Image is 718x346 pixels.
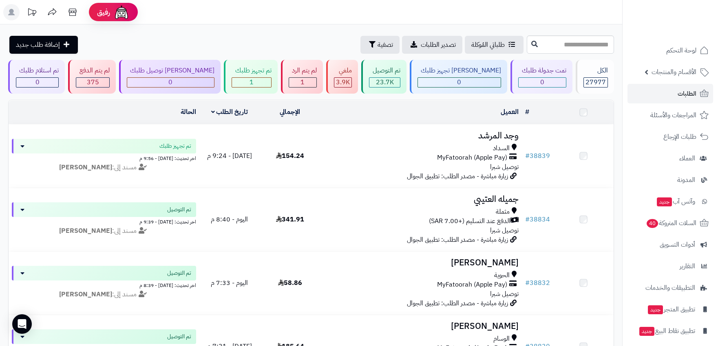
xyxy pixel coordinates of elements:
[652,66,696,78] span: الأقسام والمنتجات
[407,298,508,308] span: زيارة مباشرة - مصدر الطلب: تطبيق الجوال
[167,269,191,277] span: تم التوصيل
[407,235,508,245] span: زيارة مباشرة - مصدر الطلب: تطبيق الجوال
[627,170,713,190] a: المدونة
[325,60,360,94] a: ملغي 3.9K
[369,78,400,87] div: 23747
[663,131,696,142] span: طلبات الإرجاع
[525,151,530,161] span: #
[12,217,196,226] div: اخر تحديث: [DATE] - 9:39 م
[76,78,109,87] div: 375
[679,153,695,164] span: العملاء
[378,40,393,50] span: تصفية
[525,278,550,288] a: #38832
[35,77,40,87] span: 0
[418,66,501,75] div: [PERSON_NAME] تجهيز طلبك
[280,107,300,117] a: الإجمالي
[509,60,574,94] a: تمت جدولة طلبك 0
[211,278,248,288] span: اليوم - 7:33 م
[16,78,58,87] div: 0
[471,40,505,50] span: طلباتي المُوكلة
[402,36,462,54] a: تصدير الطلبات
[289,66,317,75] div: لم يتم الرد
[525,107,529,117] a: #
[334,66,352,75] div: ملغي
[647,219,658,228] span: 40
[76,66,109,75] div: لم يتم الدفع
[278,278,302,288] span: 58.86
[87,77,99,87] span: 375
[211,107,248,117] a: تاريخ الطلب
[437,280,507,289] span: MyFatoorah (Apple Pay)
[647,304,695,315] span: تطبيق المتجر
[127,78,214,87] div: 0
[645,282,695,293] span: التطبيقات والخدمات
[407,171,508,181] span: زيارة مباشرة - مصدر الطلب: تطبيق الجوال
[650,109,696,121] span: المراجعات والأسئلة
[465,36,524,54] a: طلباتي المُوكلة
[418,78,501,87] div: 0
[525,215,550,224] a: #38834
[12,153,196,162] div: اخر تحديث: [DATE] - 9:56 م
[525,215,530,224] span: #
[519,78,566,87] div: 0
[66,60,117,94] a: لم يتم الدفع 375
[207,151,252,161] span: [DATE] - 9:24 م
[518,66,566,75] div: تمت جدولة طلبك
[540,77,544,87] span: 0
[232,78,271,87] div: 1
[627,192,713,211] a: وآتس آبجديد
[490,162,519,172] span: توصيل شبرا
[376,77,394,87] span: 23.7K
[127,66,214,75] div: [PERSON_NAME] توصيل طلبك
[437,153,507,162] span: MyFatoorah (Apple Pay)
[657,197,672,206] span: جديد
[493,144,510,153] span: السداد
[639,327,654,336] span: جديد
[627,127,713,147] a: طلبات الإرجاع
[12,314,32,334] div: Open Intercom Messenger
[232,66,271,75] div: تم تجهيز طلبك
[525,151,550,161] a: #38839
[496,207,510,217] span: مثملة
[627,84,713,103] a: الطلبات
[627,149,713,168] a: العملاء
[525,278,530,288] span: #
[22,4,42,22] a: تحديثات المنصة
[323,258,518,267] h3: [PERSON_NAME]
[360,60,408,94] a: تم التوصيل 23.7K
[369,66,400,75] div: تم التوصيل
[323,195,518,204] h3: جميله العتيبي
[6,226,202,236] div: مسند إلى:
[490,226,519,235] span: توصيل شبرا
[276,151,304,161] span: 154.24
[677,174,695,186] span: المدونة
[6,290,202,299] div: مسند إلى:
[9,36,78,54] a: إضافة طلب جديد
[167,333,191,341] span: تم التوصيل
[666,45,696,56] span: لوحة التحكم
[457,77,461,87] span: 0
[678,88,696,99] span: الطلبات
[493,334,510,344] span: الوسام
[638,325,695,337] span: تطبيق نقاط البيع
[222,60,279,94] a: تم تجهيز طلبك 1
[323,322,518,331] h3: [PERSON_NAME]
[429,217,510,226] span: الدفع عند التسليم (+7.00 SAR)
[408,60,509,94] a: [PERSON_NAME] تجهيز طلبك 0
[627,256,713,276] a: التقارير
[648,305,663,314] span: جديد
[627,213,713,233] a: السلات المتروكة40
[334,78,351,87] div: 3853
[656,196,695,207] span: وآتس آب
[501,107,519,117] a: العميل
[59,226,112,236] strong: [PERSON_NAME]
[16,66,59,75] div: تم استلام طلبك
[680,261,695,272] span: التقارير
[360,36,400,54] button: تصفية
[97,7,110,17] span: رفيق
[421,40,456,50] span: تصدير الطلبات
[627,105,713,125] a: المراجعات والأسئلة
[300,77,305,87] span: 1
[627,235,713,254] a: أدوات التسويق
[7,60,66,94] a: تم استلام طلبك 0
